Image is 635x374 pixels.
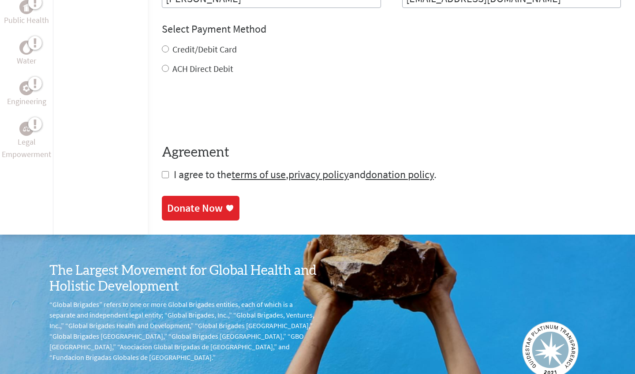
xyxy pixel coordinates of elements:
p: Water [17,55,36,67]
img: Water [23,43,30,53]
p: Public Health [4,14,49,26]
a: privacy policy [288,168,349,181]
p: Legal Empowerment [2,136,51,161]
div: Legal Empowerment [19,122,34,136]
div: Donate Now [167,201,223,215]
a: Legal EmpowermentLegal Empowerment [2,122,51,161]
div: Engineering [19,81,34,95]
a: donation policy [366,168,434,181]
iframe: reCAPTCHA [162,93,296,127]
img: Legal Empowerment [23,126,30,131]
a: EngineeringEngineering [7,81,46,108]
label: Credit/Debit Card [172,44,237,55]
img: Engineering [23,85,30,92]
div: Water [19,41,34,55]
h4: Select Payment Method [162,22,621,36]
img: Public Health [23,3,30,11]
span: I agree to the , and . [174,168,437,181]
h3: The Largest Movement for Global Health and Holistic Development [49,263,317,295]
label: ACH Direct Debit [172,63,233,74]
p: “Global Brigades” refers to one or more Global Brigades entities, each of which is a separate and... [49,299,317,363]
h4: Agreement [162,145,621,161]
a: Donate Now [162,196,239,221]
a: WaterWater [17,41,36,67]
p: Engineering [7,95,46,108]
a: terms of use [232,168,286,181]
